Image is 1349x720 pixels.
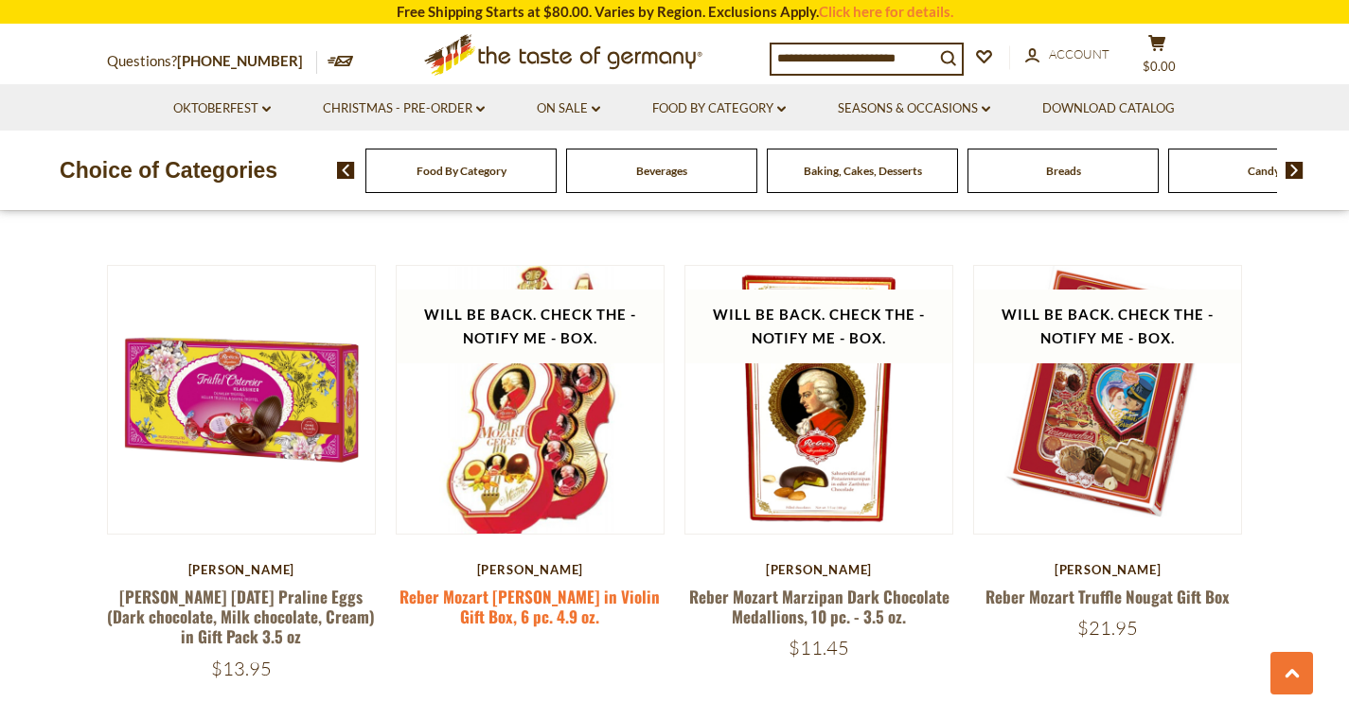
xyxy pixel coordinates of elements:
div: [PERSON_NAME] [107,562,377,577]
a: On Sale [537,98,600,119]
a: Candy [1248,164,1280,178]
a: Reber Mozart [PERSON_NAME] in Violin Gift Box, 6 pc. 4.9 oz. [399,585,660,628]
span: $11.45 [789,636,849,659]
a: Click here for details. [819,3,953,20]
div: [PERSON_NAME] [396,562,666,577]
a: Account [1025,44,1109,65]
a: Reber Mozart Marzipan Dark Chocolate Medallions, 10 pc. - 3.5 oz. [689,585,950,628]
img: next arrow [1286,162,1304,179]
a: Christmas - PRE-ORDER [323,98,485,119]
a: Download Catalog [1042,98,1175,119]
a: Seasons & Occasions [838,98,990,119]
img: Reber [397,266,665,534]
span: $13.95 [211,657,272,680]
a: Beverages [636,164,687,178]
span: Account [1049,46,1109,61]
img: previous arrow [337,162,355,179]
div: [PERSON_NAME] [973,562,1243,577]
a: [PERSON_NAME] [DATE] Praline Eggs (Dark chocolate, Milk chocolate, Cream) in Gift Pack 3.5 oz [107,585,375,649]
a: Food By Category [652,98,786,119]
a: Food By Category [417,164,506,178]
img: Reber [685,266,953,534]
a: Baking, Cakes, Desserts [804,164,922,178]
div: [PERSON_NAME] [684,562,954,577]
a: Breads [1046,164,1081,178]
span: $0.00 [1143,59,1176,74]
button: $0.00 [1129,34,1186,81]
a: Oktoberfest [173,98,271,119]
a: [PHONE_NUMBER] [177,52,303,69]
span: $21.95 [1077,616,1138,640]
img: Reber [974,266,1242,534]
p: Questions? [107,49,317,74]
a: Reber Mozart Truffle Nougat Gift Box [985,585,1230,608]
img: Reber [108,266,376,534]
